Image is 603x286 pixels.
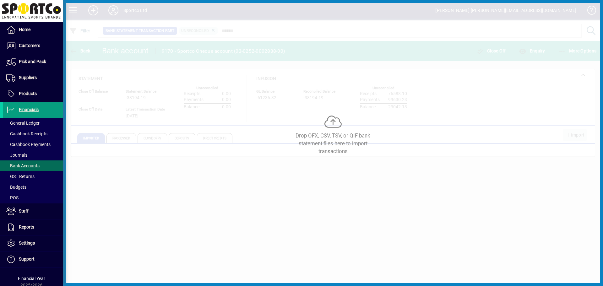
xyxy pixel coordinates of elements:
span: Journals [6,153,27,158]
a: Staff [3,203,63,219]
span: Staff [19,208,29,213]
span: Cashbook Payments [6,142,51,147]
a: POS [3,192,63,203]
span: Products [19,91,37,96]
a: General Ledger [3,118,63,128]
a: Settings [3,235,63,251]
span: Reports [19,224,34,229]
span: Pick and Pack [19,59,46,64]
span: Customers [19,43,40,48]
a: Bank Accounts [3,160,63,171]
a: Cashbook Payments [3,139,63,150]
div: Drop OFX, CSV, TSV, or QIF bank statement files here to import transactions [286,132,380,156]
a: GST Returns [3,171,63,182]
span: General Ledger [6,121,40,126]
span: Cashbook Receipts [6,131,47,136]
a: Support [3,251,63,267]
a: Journals [3,150,63,160]
span: Budgets [6,185,26,190]
span: Bank Accounts [6,163,40,168]
a: Home [3,22,63,38]
a: Products [3,86,63,102]
span: Suppliers [19,75,37,80]
a: Pick and Pack [3,54,63,70]
span: POS [6,195,19,200]
span: GST Returns [6,174,35,179]
span: Financials [19,107,39,112]
a: Cashbook Receipts [3,128,63,139]
span: Financial Year [18,276,45,281]
span: Home [19,27,30,32]
a: Reports [3,219,63,235]
a: Suppliers [3,70,63,86]
span: Support [19,256,35,262]
span: Settings [19,240,35,246]
a: Customers [3,38,63,54]
a: Budgets [3,182,63,192]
